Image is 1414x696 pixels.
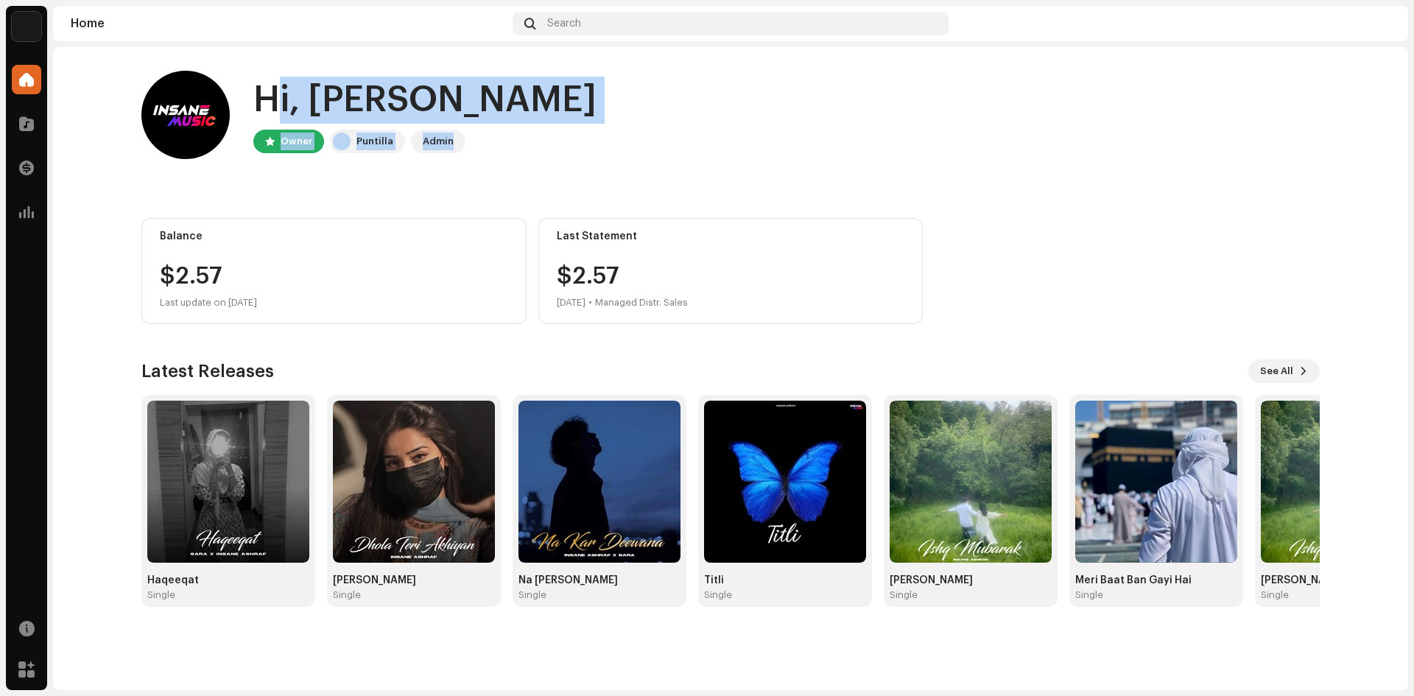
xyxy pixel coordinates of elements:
div: Balance [160,231,508,242]
span: Search [547,18,581,29]
div: Single [890,589,918,601]
div: Last update on [DATE] [160,294,508,312]
div: [DATE] [557,294,585,312]
div: Hi, [PERSON_NAME] [253,77,597,124]
img: a6437e74-8c8e-4f74-a1ce-131745af0155 [12,12,41,41]
div: • [588,294,592,312]
div: [PERSON_NAME] [333,574,495,586]
img: 1b03dfd2-b48d-490c-8382-ec36dbac16be [141,71,230,159]
button: See All [1248,359,1320,383]
div: Single [333,589,361,601]
div: Na [PERSON_NAME] [518,574,680,586]
img: 1b03dfd2-b48d-490c-8382-ec36dbac16be [1367,12,1390,35]
re-o-card-value: Balance [141,218,527,324]
img: 0003483d-5be2-4227-960d-8c954a80d00b [704,401,866,563]
div: Last Statement [557,231,905,242]
div: Admin [423,133,454,150]
img: c7f1b3bb-105b-4361-8759-54e9a1e5b0d7 [333,401,495,563]
div: Titli [704,574,866,586]
div: Single [1075,589,1103,601]
div: Single [518,589,546,601]
span: See All [1260,356,1293,386]
div: Single [147,589,175,601]
img: c8a18165-b316-4643-a83d-8dda21f7174b [147,401,309,563]
div: [PERSON_NAME] [890,574,1052,586]
img: a659af50-0cb5-4f9b-a7b0-60b17d22e46f [890,401,1052,563]
div: Owner [281,133,312,150]
re-o-card-value: Last Statement [538,218,924,324]
div: Managed Distr. Sales [595,294,688,312]
div: Haqeeqat [147,574,309,586]
div: Home [71,18,507,29]
img: 1dfcfd90-23ff-4766-b897-321aed7239f4 [518,401,680,563]
div: Single [1261,589,1289,601]
img: b9a177f9-4704-4475-ac6d-d793bbeaf5d5 [1075,401,1237,563]
div: Meri Baat Ban Gayi Hai [1075,574,1237,586]
h3: Latest Releases [141,359,274,383]
div: Single [704,589,732,601]
img: a6437e74-8c8e-4f74-a1ce-131745af0155 [333,133,351,150]
div: Puntilla [356,133,393,150]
